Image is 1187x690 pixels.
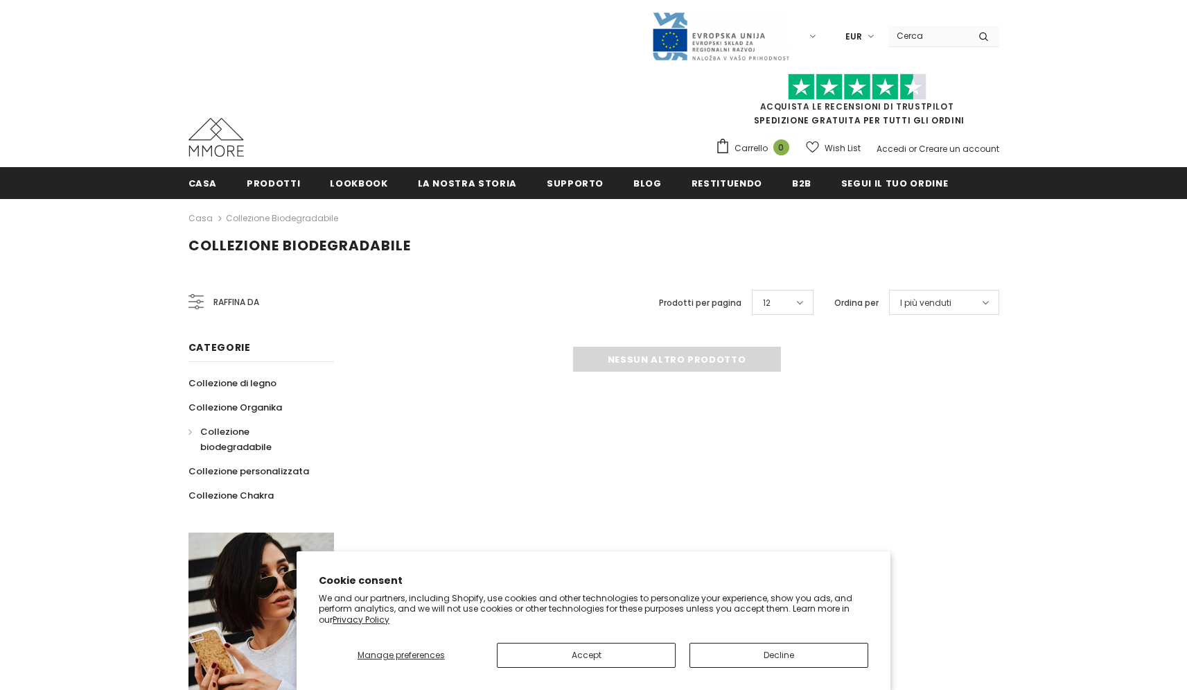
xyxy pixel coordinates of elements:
span: La nostra storia [418,177,517,190]
span: 0 [773,139,789,155]
label: Ordina per [834,296,879,310]
span: Segui il tuo ordine [841,177,948,190]
span: Manage preferences [358,649,445,661]
p: We and our partners, including Shopify, use cookies and other technologies to personalize your ex... [319,593,868,626]
a: Segui il tuo ordine [841,167,948,198]
a: Casa [188,167,218,198]
a: Accedi [877,143,906,155]
img: Casi MMORE [188,118,244,157]
span: Collezione Organika [188,401,282,414]
button: Decline [689,643,868,668]
a: Collezione Chakra [188,483,274,508]
span: Restituendo [692,177,762,190]
a: supporto [547,167,604,198]
span: Prodotti [247,177,300,190]
a: Acquista le recensioni di TrustPilot [760,101,954,112]
a: Lookbook [330,167,387,198]
a: Collezione biodegradabile [226,212,338,224]
img: Javni Razpis [651,11,790,62]
a: Restituendo [692,167,762,198]
a: Javni Razpis [651,30,790,42]
h2: Cookie consent [319,573,868,588]
span: Casa [188,177,218,190]
a: Collezione Organika [188,395,282,420]
button: Accept [497,643,676,668]
a: Privacy Policy [333,614,389,626]
span: Categorie [188,340,251,354]
img: Fidati di Pilot Stars [788,74,926,101]
span: Collezione di legno [188,377,276,390]
span: Blog [633,177,662,190]
a: Carrello 0 [715,138,796,159]
span: Lookbook [330,177,387,190]
label: Prodotti per pagina [659,296,741,310]
span: Wish List [825,141,861,155]
span: SPEDIZIONE GRATUITA PER TUTTI GLI ORDINI [715,80,999,126]
span: supporto [547,177,604,190]
a: Collezione personalizzata [188,459,309,483]
a: Creare un account [919,143,999,155]
span: I più venduti [900,296,951,310]
button: Manage preferences [319,643,483,668]
span: B2B [792,177,811,190]
a: Collezione di legno [188,371,276,395]
input: Search Site [888,26,968,46]
span: Collezione Chakra [188,489,274,502]
a: Collezione biodegradabile [188,420,319,459]
a: La nostra storia [418,167,517,198]
span: Carrello [735,141,768,155]
span: 12 [763,296,771,310]
span: EUR [845,30,862,44]
span: Collezione biodegradabile [188,236,411,255]
a: Wish List [806,136,861,160]
span: Collezione personalizzata [188,465,309,478]
span: or [908,143,917,155]
a: Blog [633,167,662,198]
span: Collezione biodegradabile [200,425,272,454]
a: Casa [188,210,213,227]
a: Prodotti [247,167,300,198]
span: Raffina da [213,295,259,310]
a: B2B [792,167,811,198]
